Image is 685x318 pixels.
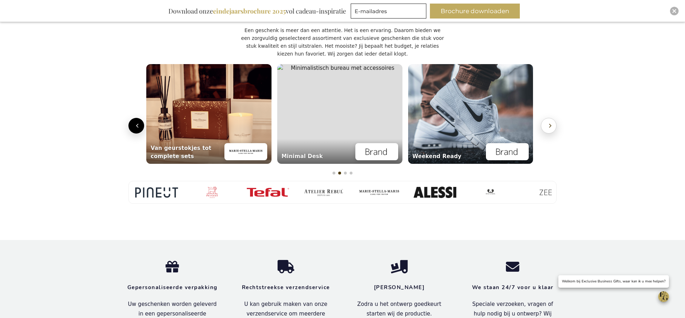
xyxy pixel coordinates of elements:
[472,284,554,291] strong: We staan 24/7 voor u klaar
[408,187,451,198] img: Exclusive Business Gifts
[128,118,144,134] button: Vorige
[128,181,557,204] div: Merken
[281,152,323,161] div: Minimal Desk
[277,64,402,164] img: Minimalistisch bureau met accessoires
[165,4,349,19] div: Download onze vol cadeau-inspiratie
[128,61,557,174] section: Lifestyle carrousel
[296,187,339,198] img: Valiente
[519,187,562,198] img: ZEE
[412,152,462,161] div: Weekend Ready
[351,4,428,21] form: marketing offers and promotions
[127,284,218,291] strong: Gepersonaliseerde verpakking
[489,145,525,158] img: Merklogo
[480,187,490,198] img: Orbitkey
[228,145,264,158] img: Merklogo
[374,284,425,291] strong: [PERSON_NAME]
[351,4,426,19] input: E-mailadres
[672,9,676,13] img: Close
[408,64,533,164] img: Weekend getaway scene
[213,7,286,15] b: eindejaarsbrochure 2025
[541,118,557,134] button: Volgende
[359,145,395,158] img: Merklogo
[151,144,224,160] div: Van geurstokjes tot complete sets
[201,187,212,198] img: ZEE
[241,26,444,58] p: Een geschenk is meer dan een attentie. Het is een ervaring. Daarom bieden we een zorgvuldig gesel...
[130,187,172,197] img: Orbitkey
[352,188,395,197] img: Luxury For Men
[430,4,520,19] button: Brochure downloaden
[670,7,679,15] div: Close
[242,284,330,291] strong: Rechtstreekse verzendservice
[241,188,284,197] img: Goodnight Light
[146,64,272,164] img: Luxe geschenkdoos met lint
